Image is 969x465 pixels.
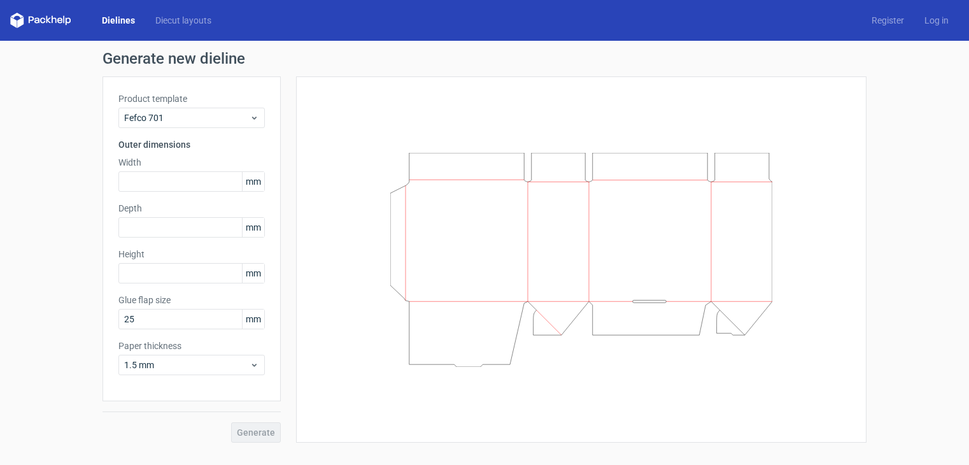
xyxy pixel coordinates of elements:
[914,14,959,27] a: Log in
[124,111,250,124] span: Fefco 701
[124,359,250,371] span: 1.5 mm
[145,14,222,27] a: Diecut layouts
[118,248,265,261] label: Height
[92,14,145,27] a: Dielines
[118,92,265,105] label: Product template
[118,294,265,306] label: Glue flap size
[103,51,866,66] h1: Generate new dieline
[242,310,264,329] span: mm
[242,218,264,237] span: mm
[118,340,265,352] label: Paper thickness
[118,202,265,215] label: Depth
[861,14,914,27] a: Register
[242,264,264,283] span: mm
[118,156,265,169] label: Width
[118,138,265,151] h3: Outer dimensions
[242,172,264,191] span: mm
